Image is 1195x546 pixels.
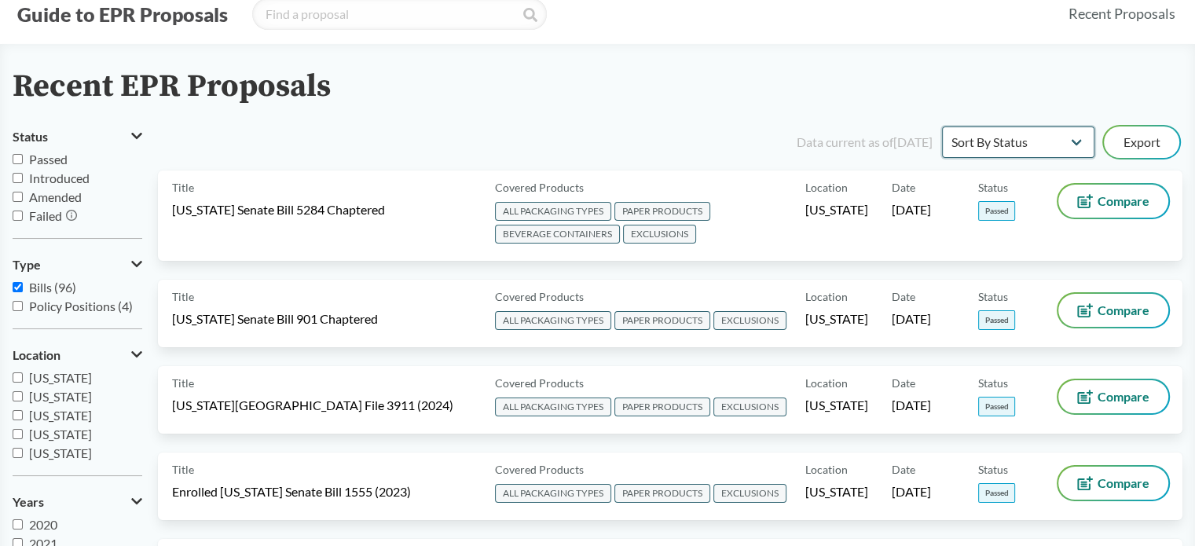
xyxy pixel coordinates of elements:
button: Compare [1058,467,1168,500]
span: [US_STATE] [29,389,92,404]
span: Passed [978,397,1015,416]
span: ALL PACKAGING TYPES [495,311,611,330]
span: Covered Products [495,375,584,391]
span: [US_STATE] [805,310,868,328]
span: [DATE] [892,310,931,328]
button: Years [13,489,142,515]
span: PAPER PRODUCTS [614,484,710,503]
span: Compare [1098,390,1149,403]
span: Date [892,179,915,196]
span: [US_STATE] [805,483,868,500]
button: Status [13,123,142,150]
span: EXCLUSIONS [713,484,786,503]
span: BEVERAGE CONTAINERS [495,225,620,244]
span: EXCLUSIONS [713,398,786,416]
input: [US_STATE] [13,391,23,401]
input: Introduced [13,173,23,183]
span: PAPER PRODUCTS [614,202,710,221]
span: EXCLUSIONS [623,225,696,244]
span: Status [978,375,1008,391]
span: [US_STATE] [29,408,92,423]
button: Location [13,342,142,368]
span: Title [172,461,194,478]
span: [US_STATE] [805,397,868,414]
span: Location [805,375,848,391]
span: Introduced [29,170,90,185]
span: Compare [1098,477,1149,489]
span: [US_STATE] Senate Bill 901 Chaptered [172,310,378,328]
span: Location [805,179,848,196]
span: Date [892,461,915,478]
span: Passed [29,152,68,167]
input: [US_STATE] [13,410,23,420]
span: Status [978,461,1008,478]
span: Passed [978,201,1015,221]
input: [US_STATE] [13,448,23,458]
span: ALL PACKAGING TYPES [495,398,611,416]
button: Export [1104,126,1179,158]
input: Amended [13,192,23,202]
span: Covered Products [495,461,584,478]
h2: Recent EPR Proposals [13,69,331,104]
span: Enrolled [US_STATE] Senate Bill 1555 (2023) [172,483,411,500]
span: Location [13,348,60,362]
span: EXCLUSIONS [713,311,786,330]
span: [US_STATE] Senate Bill 5284 Chaptered [172,201,385,218]
span: Years [13,495,44,509]
span: PAPER PRODUCTS [614,311,710,330]
span: Passed [978,483,1015,503]
span: Status [978,179,1008,196]
input: Passed [13,154,23,164]
button: Compare [1058,185,1168,218]
span: Compare [1098,304,1149,317]
span: [DATE] [892,483,931,500]
span: [US_STATE] [29,427,92,442]
span: Covered Products [495,288,584,305]
span: Status [978,288,1008,305]
span: ALL PACKAGING TYPES [495,202,611,221]
span: [US_STATE] [29,370,92,385]
span: [DATE] [892,397,931,414]
span: Title [172,288,194,305]
span: ALL PACKAGING TYPES [495,484,611,503]
span: Passed [978,310,1015,330]
span: [US_STATE] [29,445,92,460]
button: Guide to EPR Proposals [13,2,233,27]
input: Bills (96) [13,282,23,292]
button: Compare [1058,380,1168,413]
input: Policy Positions (4) [13,301,23,311]
div: Data current as of [DATE] [797,133,933,152]
span: Amended [29,189,82,204]
span: Bills (96) [29,280,76,295]
span: Type [13,258,41,272]
input: 2020 [13,519,23,530]
span: Policy Positions (4) [29,299,133,313]
input: [US_STATE] [13,429,23,439]
span: Location [805,461,848,478]
span: [US_STATE] [805,201,868,218]
span: Location [805,288,848,305]
span: Date [892,375,915,391]
span: [DATE] [892,201,931,218]
span: Covered Products [495,179,584,196]
input: Failed [13,211,23,221]
span: Title [172,375,194,391]
span: Status [13,130,48,144]
span: [US_STATE][GEOGRAPHIC_DATA] File 3911 (2024) [172,397,453,414]
input: [US_STATE] [13,372,23,383]
span: Compare [1098,195,1149,207]
span: PAPER PRODUCTS [614,398,710,416]
button: Type [13,251,142,278]
span: Failed [29,208,62,223]
span: Title [172,179,194,196]
button: Compare [1058,294,1168,327]
span: 2020 [29,517,57,532]
span: Date [892,288,915,305]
